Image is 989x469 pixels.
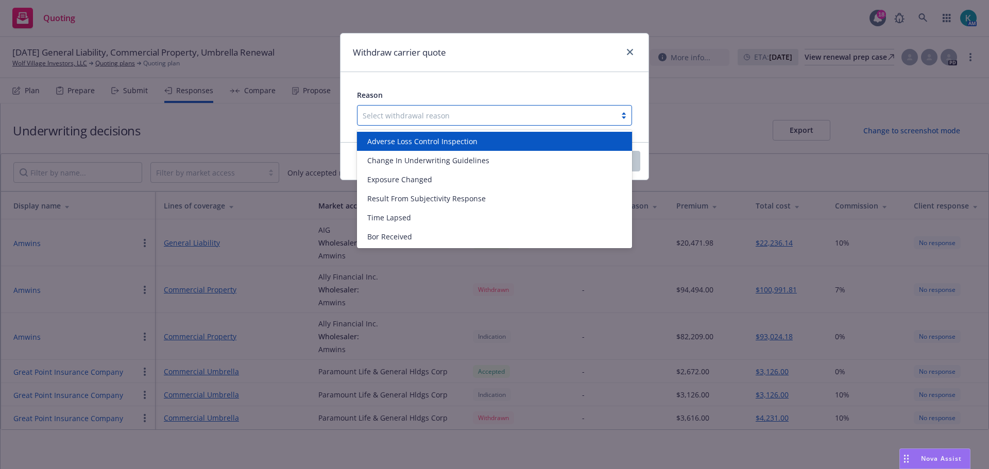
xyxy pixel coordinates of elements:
[624,46,636,58] a: close
[357,90,383,100] span: Reason
[367,155,489,166] span: Change In Underwriting Guidelines
[353,46,446,59] h1: Withdraw carrier quote
[921,454,962,463] span: Nova Assist
[367,193,486,204] span: Result From Subjectivity Response
[367,174,432,185] span: Exposure Changed
[900,449,913,468] div: Drag to move
[367,212,411,223] span: Time Lapsed
[899,448,970,469] button: Nova Assist
[367,136,478,147] span: Adverse Loss Control Inspection
[367,231,412,242] span: Bor Received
